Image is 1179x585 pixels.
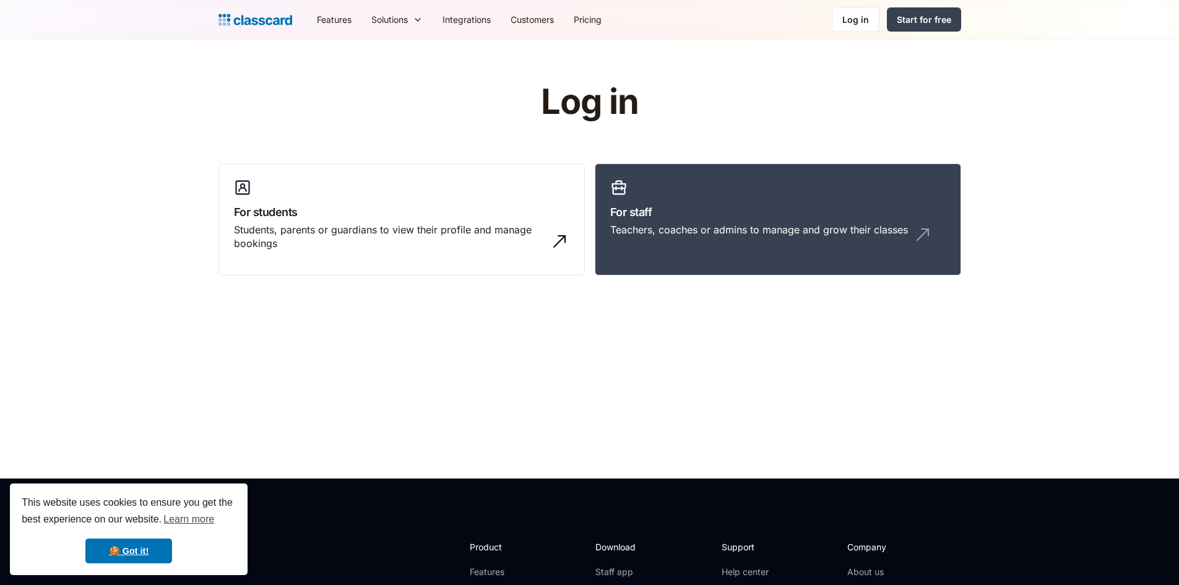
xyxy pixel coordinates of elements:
[595,163,961,276] a: For staffTeachers, coaches or admins to manage and grow their classes
[371,13,408,26] div: Solutions
[470,566,536,578] a: Features
[595,566,646,578] a: Staff app
[847,566,930,578] a: About us
[564,6,611,33] a: Pricing
[393,83,786,121] h1: Log in
[887,7,961,32] a: Start for free
[22,495,236,529] span: This website uses cookies to ensure you get the best experience on our website.
[361,6,433,33] div: Solutions
[832,7,879,32] a: Log in
[234,204,569,220] h3: For students
[501,6,564,33] a: Customers
[610,204,946,220] h3: For staff
[595,540,646,553] h2: Download
[722,566,772,578] a: Help center
[218,11,292,28] a: home
[897,13,951,26] div: Start for free
[162,510,216,529] a: learn more about cookies
[85,539,172,563] a: dismiss cookie message
[847,540,930,553] h2: Company
[722,540,772,553] h2: Support
[842,13,869,26] div: Log in
[307,6,361,33] a: Features
[433,6,501,33] a: Integrations
[470,540,536,553] h2: Product
[218,163,585,276] a: For studentsStudents, parents or guardians to view their profile and manage bookings
[10,483,248,575] div: cookieconsent
[610,223,908,236] div: Teachers, coaches or admins to manage and grow their classes
[234,223,545,251] div: Students, parents or guardians to view their profile and manage bookings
